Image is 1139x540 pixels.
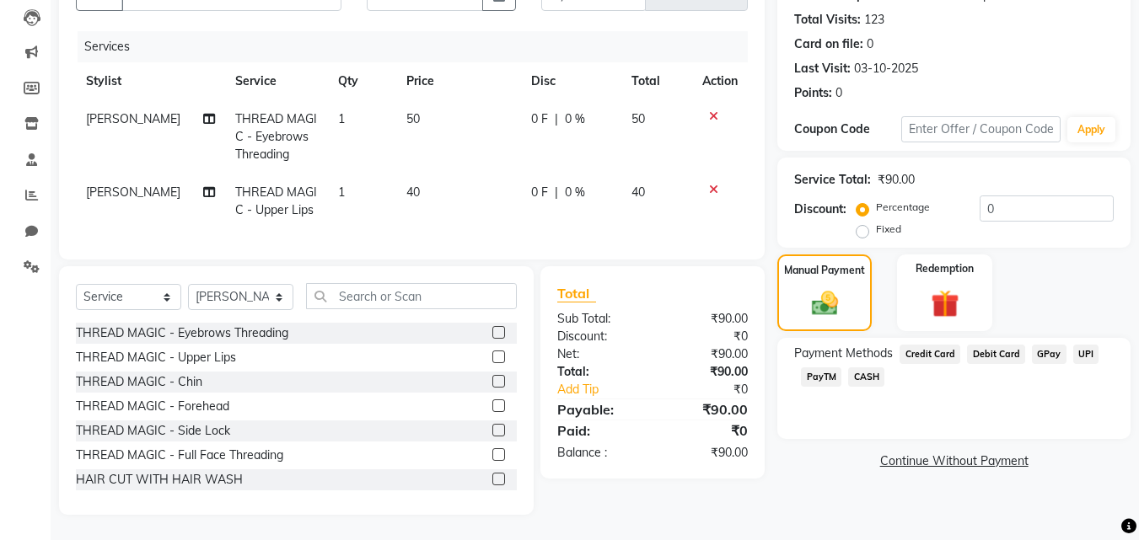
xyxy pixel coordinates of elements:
[545,444,653,462] div: Balance :
[653,328,760,345] div: ₹0
[692,62,748,100] th: Action
[1032,345,1066,364] span: GPay
[835,84,842,102] div: 0
[1073,345,1099,364] span: UPI
[876,200,930,215] label: Percentage
[555,110,558,128] span: |
[76,373,202,391] div: THREAD MAGIC - Chin
[86,111,180,126] span: [PERSON_NAME]
[545,381,670,398] a: Add Tip
[794,84,832,102] div: Points:
[801,367,841,387] span: PayTM
[545,363,653,381] div: Total:
[621,62,693,100] th: Total
[338,184,345,200] span: 1
[545,420,653,441] div: Paid:
[557,285,596,302] span: Total
[794,120,900,138] div: Coupon Code
[631,184,645,200] span: 40
[794,200,846,218] div: Discount:
[545,399,653,420] div: Payable:
[76,62,225,100] th: Stylist
[521,62,621,100] th: Disc
[794,171,871,189] div: Service Total:
[565,184,585,201] span: 0 %
[76,324,288,342] div: THREAD MAGIC - Eyebrows Threading
[76,422,230,440] div: THREAD MAGIC - Side Lock
[967,345,1025,364] span: Debit Card
[901,116,1061,142] input: Enter Offer / Coupon Code
[545,328,653,345] div: Discount:
[328,62,396,100] th: Qty
[225,62,328,100] th: Service
[876,222,901,237] label: Fixed
[1067,117,1115,142] button: Apply
[653,420,760,441] div: ₹0
[545,310,653,328] div: Sub Total:
[86,184,180,200] span: [PERSON_NAME]
[854,60,918,78] div: 03-10-2025
[848,367,884,387] span: CASH
[916,261,974,276] label: Redemption
[653,363,760,381] div: ₹90.00
[338,111,345,126] span: 1
[794,345,893,362] span: Payment Methods
[653,399,760,420] div: ₹90.00
[76,349,236,366] div: THREAD MAGIC - Upper Lips
[671,381,761,398] div: ₹0
[565,110,585,128] span: 0 %
[396,62,521,100] th: Price
[653,444,760,462] div: ₹90.00
[406,111,420,126] span: 50
[76,471,243,489] div: HAIR CUT WITH HAIR WASH
[653,345,760,363] div: ₹90.00
[76,398,229,415] div: THREAD MAGIC - Forehead
[784,263,865,278] label: Manual Payment
[306,283,517,309] input: Search or Scan
[78,31,760,62] div: Services
[803,288,846,318] img: _cash.svg
[555,184,558,201] span: |
[867,35,873,53] div: 0
[235,111,317,162] span: THREAD MAGIC - Eyebrows Threading
[531,184,548,201] span: 0 F
[235,184,317,217] span: THREAD MAGIC - Upper Lips
[794,35,863,53] div: Card on file:
[545,345,653,363] div: Net:
[781,452,1127,470] a: Continue Without Payment
[922,286,968,321] img: _gift.svg
[794,11,861,29] div: Total Visits:
[864,11,884,29] div: 123
[653,310,760,328] div: ₹90.00
[878,171,915,189] div: ₹90.00
[406,184,420,200] span: 40
[794,60,851,78] div: Last Visit:
[76,446,283,464] div: THREAD MAGIC - Full Face Threading
[631,111,645,126] span: 50
[531,110,548,128] span: 0 F
[900,345,960,364] span: Credit Card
